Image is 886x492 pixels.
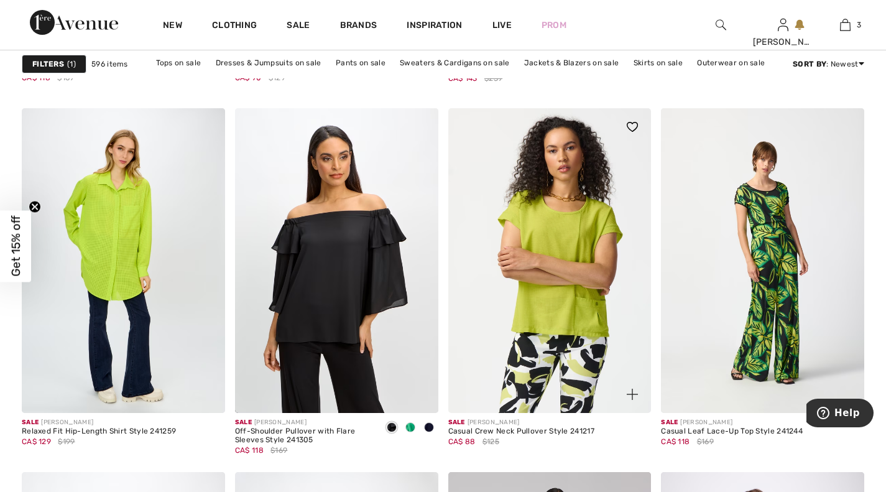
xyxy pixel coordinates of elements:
[22,418,176,427] div: [PERSON_NAME]
[150,55,208,71] a: Tops on sale
[627,55,689,71] a: Skirts on sale
[58,436,75,447] span: $199
[793,60,826,68] strong: Sort By
[753,35,814,49] div: [PERSON_NAME]
[235,108,438,413] img: Off-Shoulder Pullover with Flare Sleeves Style 241305. Black
[627,389,638,400] img: plus_v2.svg
[542,19,566,32] a: Prom
[448,108,652,413] a: Casual Crew Neck Pullover Style 241217. Key lime
[235,419,252,426] span: Sale
[661,427,803,436] div: Casual Leaf Lace-Up Top Style 241244
[661,419,678,426] span: Sale
[22,419,39,426] span: Sale
[407,20,462,33] span: Inspiration
[163,20,182,33] a: New
[448,427,594,436] div: Casual Crew Neck Pullover Style 241217
[448,437,476,446] span: CA$ 88
[235,427,372,445] div: Off-Shoulder Pullover with Flare Sleeves Style 241305
[814,17,875,32] a: 3
[212,20,257,33] a: Clothing
[857,19,861,30] span: 3
[661,437,690,446] span: CA$ 118
[518,55,625,71] a: Jackets & Blazers on sale
[806,399,874,430] iframe: Opens a widget where you can find more information
[287,20,310,33] a: Sale
[22,427,176,436] div: Relaxed Fit Hip-Length Shirt Style 241259
[661,418,803,427] div: [PERSON_NAME]
[394,55,515,71] a: Sweaters & Cardigans on sale
[32,58,64,70] strong: Filters
[661,108,864,413] img: Casual Leaf Lace-Up Top Style 241244. Black/Multi
[91,58,128,70] span: 596 items
[448,419,465,426] span: Sale
[340,20,377,33] a: Brands
[382,418,401,439] div: Black
[210,55,328,71] a: Dresses & Jumpsuits on sale
[484,73,502,84] span: $239
[627,122,638,132] img: heart_black_full.svg
[793,58,864,70] div: : Newest
[330,55,392,71] a: Pants on sale
[840,17,851,32] img: My Bag
[401,418,420,439] div: Island green
[67,58,76,70] span: 1
[448,74,478,83] span: CA$ 143
[778,17,788,32] img: My Info
[482,436,499,447] span: $125
[697,436,714,447] span: $169
[691,55,771,71] a: Outerwear on sale
[29,200,41,213] button: Close teaser
[30,10,118,35] img: 1ère Avenue
[270,445,287,456] span: $169
[22,437,51,446] span: CA$ 129
[9,216,23,277] span: Get 15% off
[778,19,788,30] a: Sign In
[448,418,594,427] div: [PERSON_NAME]
[492,19,512,32] a: Live
[716,17,726,32] img: search the website
[420,418,438,439] div: Midnight Blue
[22,108,225,413] img: Relaxed Fit Hip-Length Shirt Style 241259. Key lime
[235,446,264,455] span: CA$ 118
[235,418,372,427] div: [PERSON_NAME]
